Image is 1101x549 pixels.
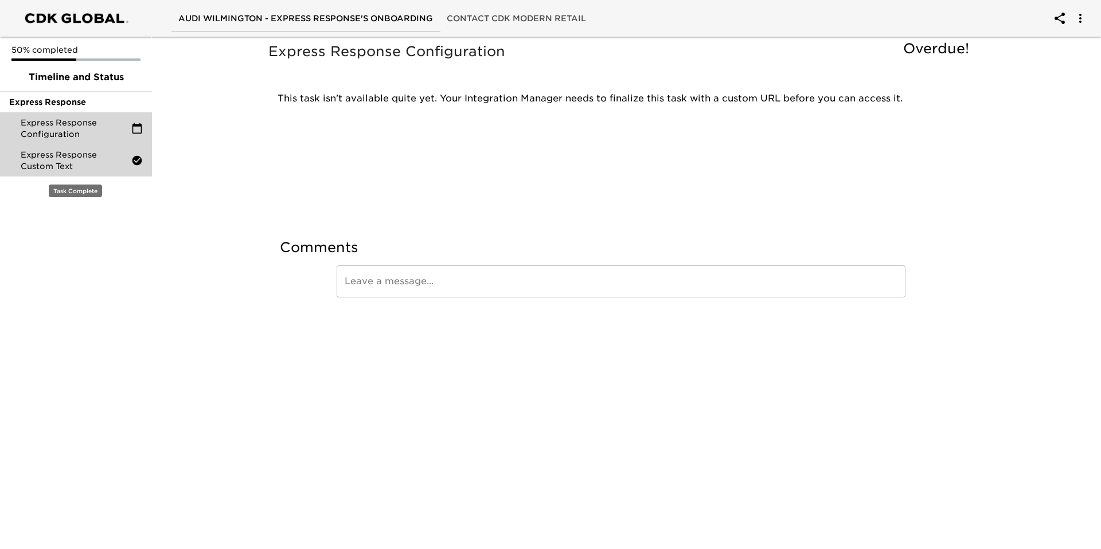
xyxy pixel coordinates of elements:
h5: Express Response Configuration [268,42,975,61]
span: Audi Wilmington - Express Response's Onboarding [178,11,433,26]
h5: Comments [280,238,963,257]
button: account of current user [1046,5,1073,32]
span: Express Response [9,96,143,108]
span: Express Response Configuration [21,117,131,140]
p: This task isn't available quite yet. Your Integration Manager needs to finalize this task with a ... [278,92,966,105]
button: account of current user [1067,5,1094,32]
span: Timeline and Status [9,70,143,84]
span: Contact CDK Modern Retail [447,11,586,26]
p: 50% completed [11,44,140,56]
span: Express Response Custom Text [21,149,131,172]
span: Overdue! [903,40,969,57]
